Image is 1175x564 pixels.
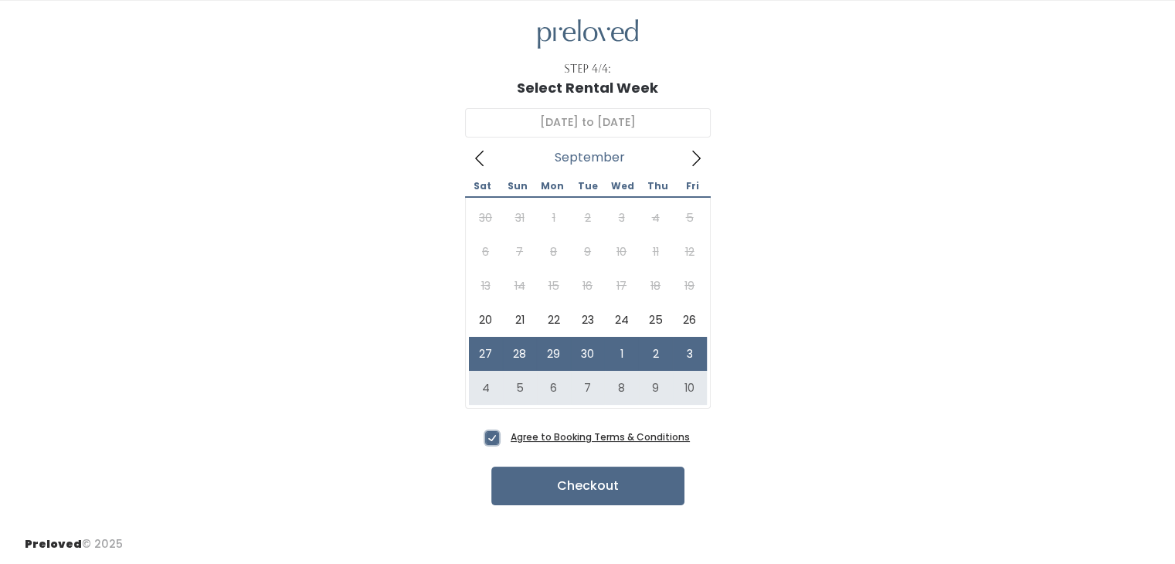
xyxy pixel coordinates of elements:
span: September 27, 2025 [469,337,503,371]
span: September 28, 2025 [503,337,537,371]
span: Mon [535,182,569,191]
img: preloved logo [538,19,638,49]
span: October 6, 2025 [537,371,571,405]
div: Step 4/4: [564,61,611,77]
span: September 29, 2025 [537,337,571,371]
span: Preloved [25,536,82,552]
span: October 7, 2025 [571,371,605,405]
span: October 4, 2025 [469,371,503,405]
span: Wed [605,182,640,191]
span: September [555,155,625,161]
span: October 5, 2025 [503,371,537,405]
span: September 30, 2025 [571,337,605,371]
span: October 3, 2025 [673,337,707,371]
span: October 2, 2025 [639,337,673,371]
span: October 1, 2025 [605,337,639,371]
span: September 23, 2025 [571,303,605,337]
span: September 26, 2025 [673,303,707,337]
span: September 21, 2025 [503,303,537,337]
span: Fri [675,182,710,191]
span: October 8, 2025 [605,371,639,405]
span: Thu [640,182,675,191]
div: © 2025 [25,524,123,552]
span: September 25, 2025 [639,303,673,337]
span: Sat [465,182,500,191]
span: October 9, 2025 [639,371,673,405]
a: Agree to Booking Terms & Conditions [511,430,690,443]
h1: Select Rental Week [517,80,658,96]
span: September 24, 2025 [605,303,639,337]
input: Select week [465,108,711,138]
span: Sun [500,182,535,191]
span: Tue [570,182,605,191]
span: October 10, 2025 [673,371,707,405]
span: September 22, 2025 [537,303,571,337]
button: Checkout [491,467,684,505]
span: September 20, 2025 [469,303,503,337]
